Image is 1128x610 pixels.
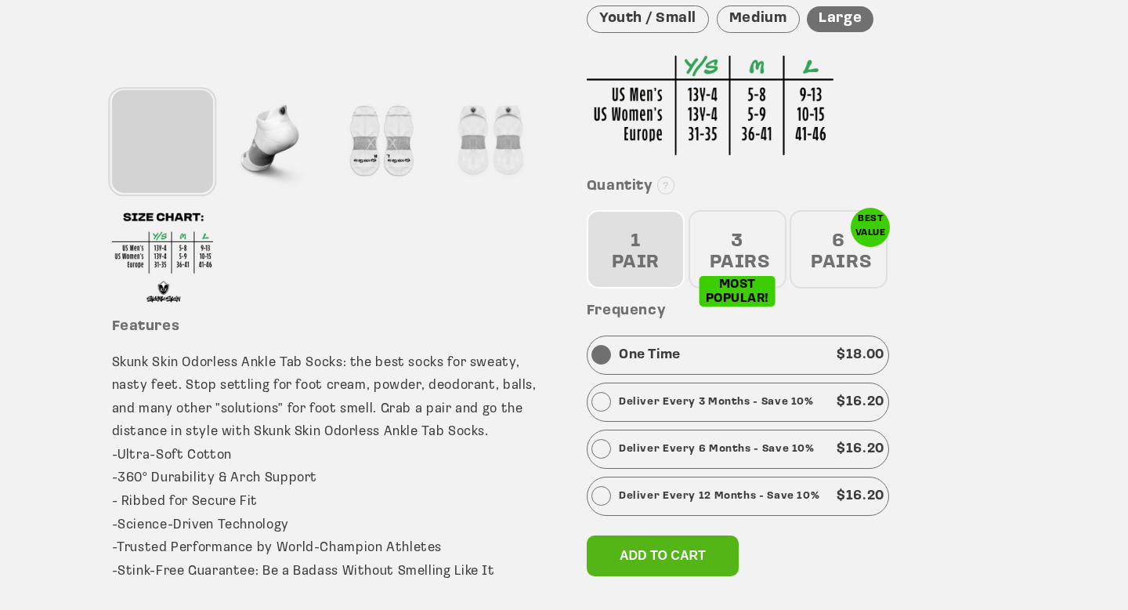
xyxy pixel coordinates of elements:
h3: Quantity [587,178,1017,196]
div: 3 PAIRS [689,210,786,289]
h3: Frequency [587,303,1017,321]
img: Sizing Chart [587,56,833,155]
span: 16.20 [846,395,884,408]
p: $ [837,343,884,367]
p: Deliver Every 12 Months - Save 10% [619,488,819,504]
span: 16.20 [846,489,884,503]
div: Youth / Small [587,5,709,33]
p: Deliver Every 6 Months - Save 10% [619,441,815,457]
p: $ [837,438,884,461]
div: Large [807,6,873,32]
div: Medium [717,5,800,33]
span: Add to cart [620,549,706,562]
p: Deliver Every 3 Months - Save 10% [619,394,814,410]
div: 1 PAIR [587,210,685,289]
span: 16.20 [846,442,884,456]
h3: Features [112,318,542,336]
p: One Time [619,343,681,367]
button: Add to cart [587,536,739,576]
div: 6 PAIRS [790,210,888,289]
span: 18.00 [846,348,884,361]
p: Skunk Skin Odorless Ankle Tab Socks: the best socks for sweaty, nasty feet. Stop settling for foo... [112,351,542,583]
p: $ [837,485,884,508]
p: $ [837,390,884,414]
